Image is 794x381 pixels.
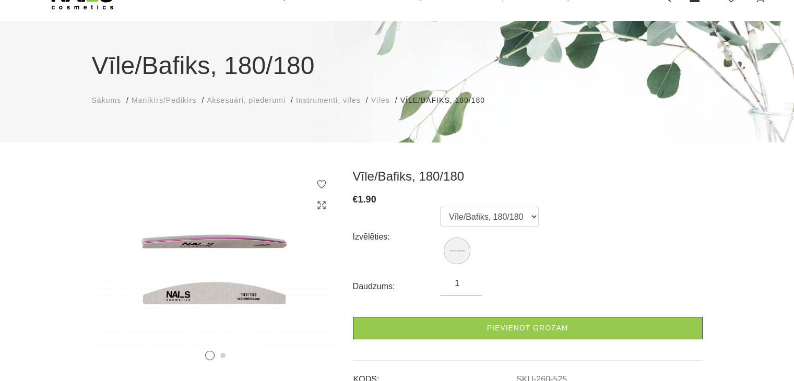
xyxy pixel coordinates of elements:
span: Aksesuāri, piederumi [207,96,286,104]
span: Instrumenti, vīles [296,96,361,104]
li: Vīle/Bafiks, 180/180 [400,95,495,106]
h3: Vīle/Bafiks, 180/180 [353,169,703,184]
img: Vīle/Bafiks, 180/180 [445,239,469,263]
span: Sākums [92,96,122,104]
button: 1 of 2 [205,351,215,360]
div: Izvēlēties: [353,229,441,245]
a: Manikīrs/Pedikīrs [132,95,196,106]
span: € [353,194,358,205]
img: ... [92,169,337,368]
a: Instrumenti, vīles [296,95,361,106]
span: Manikīrs/Pedikīrs [132,96,196,104]
a: Sākums [92,95,122,106]
button: 2 of 2 [220,353,226,358]
div: Daudzums: [353,278,441,295]
a: Pievienot grozam [353,317,703,339]
a: Aksesuāri, piederumi [207,95,286,106]
a: Vīles [371,95,390,106]
span: Vīles [371,96,390,104]
h1: Vīle/Bafiks, 180/180 [92,47,703,85]
span: 1.90 [358,194,376,205]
